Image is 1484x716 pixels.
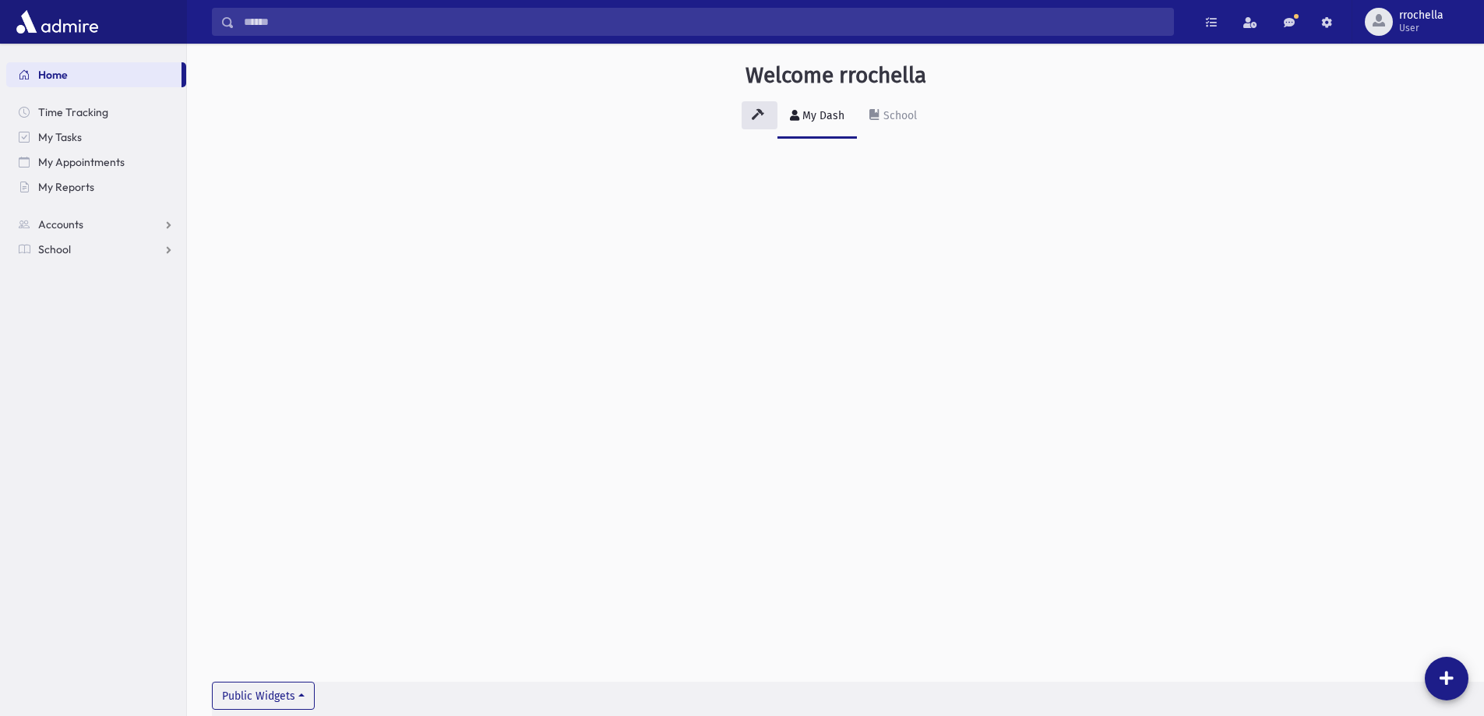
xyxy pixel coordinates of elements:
[6,175,186,199] a: My Reports
[38,155,125,169] span: My Appointments
[746,62,926,89] h3: Welcome rrochella
[857,95,929,139] a: School
[6,100,186,125] a: Time Tracking
[38,68,68,82] span: Home
[1399,22,1443,34] span: User
[12,6,102,37] img: AdmirePro
[1399,9,1443,22] span: rrochella
[880,109,917,122] div: School
[6,150,186,175] a: My Appointments
[777,95,857,139] a: My Dash
[6,62,182,87] a: Home
[6,237,186,262] a: School
[38,130,82,144] span: My Tasks
[38,242,71,256] span: School
[212,682,315,710] button: Public Widgets
[38,105,108,119] span: Time Tracking
[799,109,844,122] div: My Dash
[38,180,94,194] span: My Reports
[6,125,186,150] a: My Tasks
[234,8,1173,36] input: Search
[38,217,83,231] span: Accounts
[6,212,186,237] a: Accounts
